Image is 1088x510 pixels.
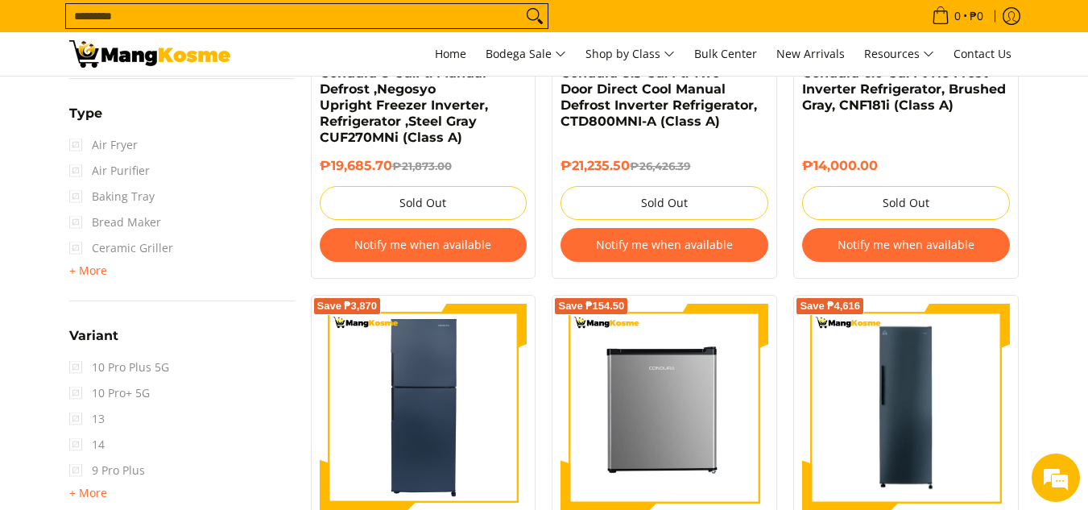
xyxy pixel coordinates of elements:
[320,158,527,174] h6: ₱19,685.70
[577,32,683,76] a: Shop by Class
[952,10,963,22] span: 0
[317,301,378,311] span: Save ₱3,870
[69,40,230,68] img: All Products - Home Appliances Warehouse Sale l Mang Kosme Refrigerator | Page 2
[69,355,169,380] span: 10 Pro Plus 5G
[800,301,860,311] span: Save ₱4,616
[561,228,768,262] button: Notify me when available
[802,228,1010,262] button: Notify me when available
[69,330,118,342] span: Variant
[392,160,452,172] del: ₱21,873.00
[630,160,690,172] del: ₱26,426.39
[84,90,271,111] div: Chat with us now
[69,380,150,406] span: 10 Pro+ 5G
[69,132,138,158] span: Air Fryer
[927,7,988,25] span: •
[69,406,105,432] span: 13
[69,264,107,277] span: + More
[864,44,934,64] span: Resources
[585,44,675,64] span: Shop by Class
[802,306,1010,509] img: Condura 9 Cu.Ft. Negosyo Upright Freezer, Manual Inverter Refrigerator, Iron Gray, CUF1000MNI-A (...
[69,235,173,261] span: Ceramic Griller
[69,487,107,500] span: + More
[264,8,303,47] div: Minimize live chat window
[954,46,1011,61] span: Contact Us
[802,65,1006,113] a: Condura 6.0 Cu. Ft No Frost Inverter Refrigerator, Brushed Gray, CNF181i (Class A)
[802,158,1010,174] h6: ₱14,000.00
[320,228,527,262] button: Notify me when available
[69,432,105,458] span: 14
[69,184,155,209] span: Baking Tray
[561,186,768,220] button: Sold Out
[69,458,145,483] span: 9 Pro Plus
[561,65,757,129] a: Condura 8.5 Cu. Ft. Two-Door Direct Cool Manual Defrost Inverter Refrigerator, CTD800MNI-A (Class A)
[427,32,474,76] a: Home
[69,158,150,184] span: Air Purifier
[856,32,942,76] a: Resources
[686,32,765,76] a: Bulk Center
[320,186,527,220] button: Sold Out
[802,186,1010,220] button: Sold Out
[320,65,488,145] a: Condura 8 Cu.Ft. Manual Defrost ,Negosyo Upright Freezer Inverter, Refrigerator ,Steel Gray CUF27...
[522,4,548,28] button: Search
[435,46,466,61] span: Home
[945,32,1020,76] a: Contact Us
[69,261,107,280] summary: Open
[561,158,768,174] h6: ₱21,235.50
[69,107,102,120] span: Type
[768,32,853,76] a: New Arrivals
[478,32,574,76] a: Bodega Sale
[93,152,222,315] span: We're online!
[246,32,1020,76] nav: Main Menu
[69,209,161,235] span: Bread Maker
[69,330,118,355] summary: Open
[69,107,102,132] summary: Open
[69,483,107,503] summary: Open
[776,46,845,61] span: New Arrivals
[558,301,624,311] span: Save ₱154.50
[967,10,986,22] span: ₱0
[486,44,566,64] span: Bodega Sale
[8,339,307,396] textarea: Type your message and hit 'Enter'
[694,46,757,61] span: Bulk Center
